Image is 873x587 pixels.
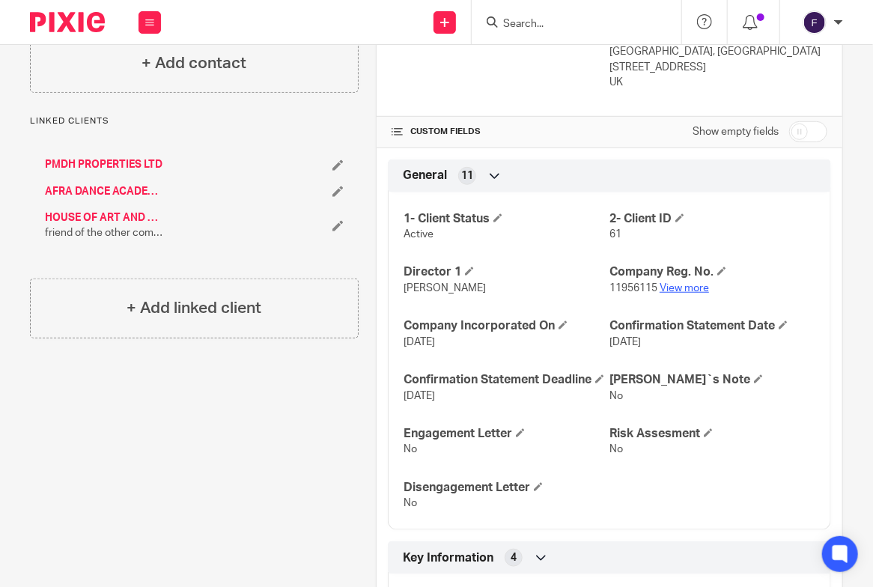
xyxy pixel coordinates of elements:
h4: Director 1 [404,264,609,280]
span: [DATE] [404,391,435,401]
h4: CUSTOM FIELDS [392,126,609,138]
span: No [609,444,623,454]
span: 11956115 [609,283,657,293]
span: 61 [609,229,621,240]
h4: Confirmation Statement Date [609,318,815,334]
h4: + Add linked client [127,296,261,320]
span: Key Information [403,550,493,566]
label: Show empty fields [693,124,779,139]
p: Linked clients [30,115,359,127]
span: 4 [511,550,517,565]
img: Pixie [30,12,105,32]
span: [DATE] [404,337,435,347]
span: friend of the other company [45,225,165,240]
span: [DATE] [609,337,641,347]
img: svg%3E [803,10,827,34]
span: No [609,391,623,401]
p: UK [609,75,827,90]
p: [STREET_ADDRESS] [609,60,827,75]
h4: [PERSON_NAME]`s Note [609,372,815,388]
span: 11 [461,168,473,183]
h4: Risk Assesment [609,426,815,442]
h4: Disengagement Letter [404,480,609,496]
span: No [404,498,417,508]
h4: 2- Client ID [609,211,815,227]
h4: Engagement Letter [404,426,609,442]
a: AFRA DANCE ACADEMY LTD [45,184,165,199]
h4: 1- Client Status [404,211,609,227]
h4: + Add contact [142,52,246,75]
span: Active [404,229,434,240]
a: View more [660,283,709,293]
h4: Company Incorporated On [404,318,609,334]
h4: Confirmation Statement Deadline [404,372,609,388]
a: HOUSE OF ART AND CULTURE CIC [45,210,165,225]
input: Search [502,18,636,31]
span: No [404,444,417,454]
span: General [403,168,447,183]
a: PMDH PROPERTIES LTD [45,157,162,172]
h4: Company Reg. No. [609,264,815,280]
span: [PERSON_NAME] [404,283,486,293]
